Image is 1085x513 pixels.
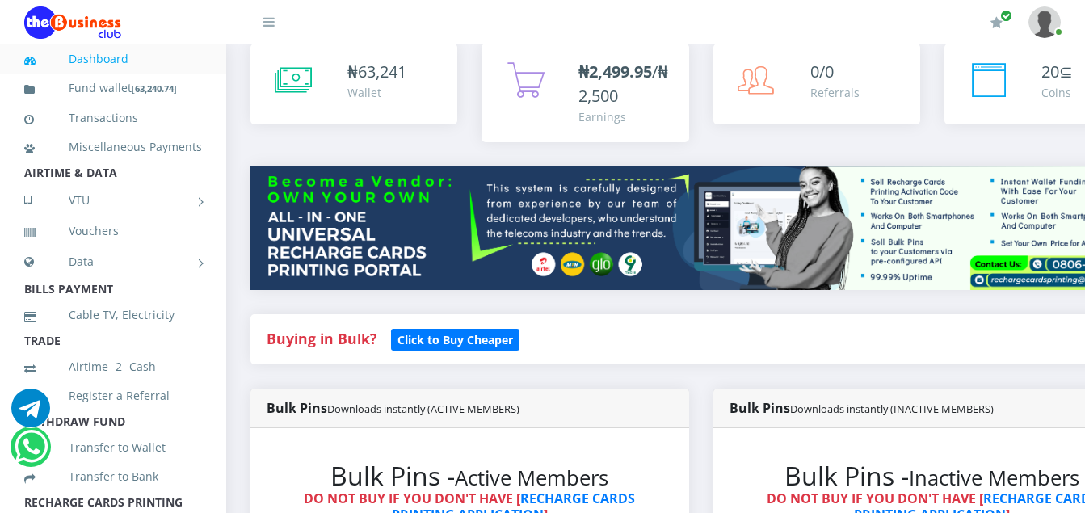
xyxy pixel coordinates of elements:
a: Transfer to Bank [24,458,202,495]
strong: Bulk Pins [267,399,519,417]
span: 0/0 [810,61,834,82]
a: Miscellaneous Payments [24,128,202,166]
strong: Bulk Pins [730,399,994,417]
img: User [1028,6,1061,38]
span: 20 [1041,61,1059,82]
strong: Buying in Bulk? [267,329,376,348]
small: Downloads instantly (INACTIVE MEMBERS) [790,402,994,416]
i: Renew/Upgrade Subscription [990,16,1003,29]
a: Register a Referral [24,377,202,414]
a: Cable TV, Electricity [24,296,202,334]
a: Transactions [24,99,202,137]
small: Active Members [455,464,608,492]
a: Chat for support [15,439,48,466]
div: ⊆ [1041,60,1073,84]
a: 0/0 Referrals [713,44,920,124]
div: Earnings [578,108,672,125]
a: Click to Buy Cheaper [391,329,519,348]
small: Downloads instantly (ACTIVE MEMBERS) [327,402,519,416]
a: Fund wallet[63,240.74] [24,69,202,107]
a: Airtime -2- Cash [24,348,202,385]
div: Referrals [810,84,860,101]
a: ₦63,241 Wallet [250,44,457,124]
small: Inactive Members [909,464,1079,492]
b: 63,240.74 [135,82,174,95]
img: Logo [24,6,121,39]
a: Data [24,242,202,282]
a: ₦2,499.95/₦2,500 Earnings [482,44,688,142]
a: Vouchers [24,212,202,250]
a: Transfer to Wallet [24,429,202,466]
b: Click to Buy Cheaper [397,332,513,347]
h2: Bulk Pins - [283,460,657,491]
span: Renew/Upgrade Subscription [1000,10,1012,22]
div: ₦ [347,60,406,84]
a: VTU [24,180,202,221]
a: Chat for support [11,401,50,427]
b: ₦2,499.95 [578,61,652,82]
span: /₦2,500 [578,61,668,107]
span: 63,241 [358,61,406,82]
div: Wallet [347,84,406,101]
small: [ ] [132,82,177,95]
a: Dashboard [24,40,202,78]
div: Coins [1041,84,1073,101]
